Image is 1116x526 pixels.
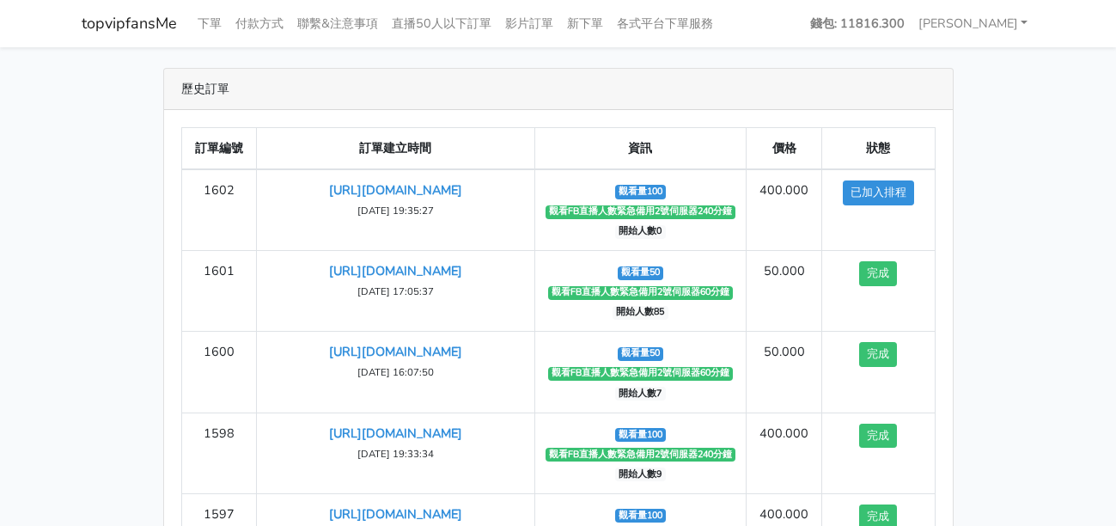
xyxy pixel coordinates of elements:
[747,332,822,413] td: 50.000
[618,347,664,361] span: 觀看量50
[329,343,462,360] a: [URL][DOMAIN_NAME]
[385,7,498,40] a: 直播50人以下訂單
[357,284,434,298] small: [DATE] 17:05:37
[546,448,736,462] span: 觀看FB直播人數緊急備用2號伺服器240分鐘
[859,261,897,286] button: 完成
[498,7,560,40] a: 影片訂單
[560,7,610,40] a: 新下單
[357,204,434,217] small: [DATE] 19:35:27
[615,387,666,401] span: 開始人數7
[329,425,462,442] a: [URL][DOMAIN_NAME]
[181,128,257,170] th: 訂單編號
[257,128,534,170] th: 訂單建立時間
[810,15,905,32] strong: 錢包: 11816.300
[329,505,462,523] a: [URL][DOMAIN_NAME]
[747,413,822,493] td: 400.000
[164,69,953,110] div: 歷史訂單
[329,262,462,279] a: [URL][DOMAIN_NAME]
[546,205,736,219] span: 觀看FB直播人數緊急備用2號伺服器240分鐘
[615,428,667,442] span: 觀看量100
[357,365,434,379] small: [DATE] 16:07:50
[82,7,177,40] a: topvipfansMe
[329,181,462,199] a: [URL][DOMAIN_NAME]
[615,509,667,523] span: 觀看量100
[613,306,668,320] span: 開始人數85
[747,128,822,170] th: 價格
[181,169,257,251] td: 1602
[610,7,720,40] a: 各式平台下單服務
[859,342,897,367] button: 完成
[181,251,257,332] td: 1601
[615,225,666,239] span: 開始人數0
[615,468,666,481] span: 開始人數9
[181,413,257,493] td: 1598
[747,169,822,251] td: 400.000
[229,7,290,40] a: 付款方式
[357,447,434,461] small: [DATE] 19:33:34
[803,7,912,40] a: 錢包: 11816.300
[548,286,734,300] span: 觀看FB直播人數緊急備用2號伺服器60分鐘
[618,266,664,280] span: 觀看量50
[615,185,667,199] span: 觀看量100
[548,367,734,381] span: 觀看FB直播人數緊急備用2號伺服器60分鐘
[181,332,257,413] td: 1600
[859,424,897,449] button: 完成
[290,7,385,40] a: 聯繫&注意事項
[912,7,1035,40] a: [PERSON_NAME]
[747,251,822,332] td: 50.000
[843,180,914,205] button: 已加入排程
[821,128,935,170] th: 狀態
[534,128,747,170] th: 資訊
[191,7,229,40] a: 下單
